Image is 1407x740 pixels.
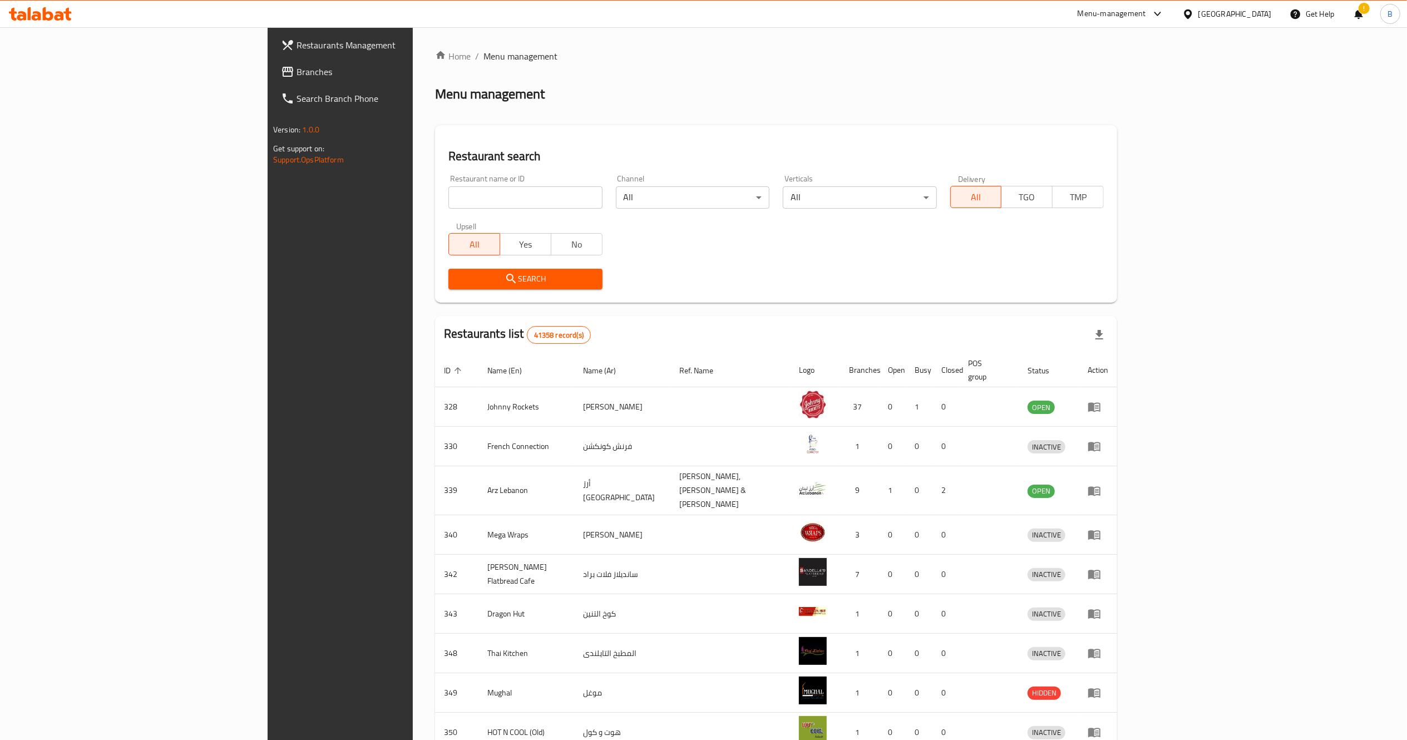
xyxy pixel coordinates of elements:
span: 1.0.0 [302,122,319,137]
div: Menu [1088,440,1108,453]
td: 1 [879,466,906,515]
td: 0 [879,594,906,634]
span: Get support on: [273,141,324,156]
div: OPEN [1028,485,1055,498]
td: Johnny Rockets [478,387,574,427]
label: Delivery [958,175,986,182]
td: 0 [906,673,932,713]
h2: Restaurant search [448,148,1104,165]
div: [GEOGRAPHIC_DATA] [1198,8,1272,20]
span: 41358 record(s) [527,330,590,341]
th: Branches [840,353,879,387]
td: 0 [932,387,959,427]
div: All [783,186,936,209]
td: 0 [932,673,959,713]
span: Version: [273,122,300,137]
td: 1 [840,634,879,673]
button: All [448,233,500,255]
td: 0 [906,515,932,555]
img: French Connection [799,430,827,458]
td: 0 [879,634,906,673]
td: 1 [906,387,932,427]
span: TGO [1006,189,1048,205]
td: 37 [840,387,879,427]
img: Mughal [799,677,827,704]
td: Mega Wraps [478,515,574,555]
td: فرنش كونكشن [574,427,671,466]
div: Menu [1088,568,1108,581]
nav: breadcrumb [435,50,1117,63]
td: 0 [906,555,932,594]
h2: Restaurants list [444,325,591,344]
td: 0 [932,634,959,673]
span: All [453,236,496,253]
div: INACTIVE [1028,440,1065,453]
td: Dragon Hut [478,594,574,634]
span: Menu management [483,50,557,63]
div: Menu [1088,484,1108,497]
img: Thai Kitchen [799,637,827,665]
div: Total records count [527,326,591,344]
td: 0 [906,634,932,673]
th: Open [879,353,906,387]
td: 0 [906,466,932,515]
div: Menu [1088,528,1108,541]
span: OPEN [1028,485,1055,497]
td: 7 [840,555,879,594]
td: French Connection [478,427,574,466]
td: 0 [906,594,932,634]
td: أرز [GEOGRAPHIC_DATA] [574,466,671,515]
div: Export file [1086,322,1113,348]
button: Yes [500,233,551,255]
td: كوخ التنين [574,594,671,634]
span: Yes [505,236,547,253]
td: 0 [879,673,906,713]
td: 0 [932,555,959,594]
th: Logo [790,353,840,387]
span: POS group [968,357,1005,383]
span: Search [457,272,593,286]
span: B [1388,8,1393,20]
span: All [955,189,998,205]
td: [PERSON_NAME] [574,515,671,555]
td: [PERSON_NAME] [574,387,671,427]
td: 0 [879,387,906,427]
div: Menu [1088,607,1108,620]
button: Search [448,269,602,289]
td: 0 [932,515,959,555]
div: INACTIVE [1028,608,1065,621]
td: Arz Lebanon [478,466,574,515]
span: INACTIVE [1028,568,1065,581]
th: Action [1079,353,1117,387]
label: Upsell [456,222,477,230]
div: Menu-management [1078,7,1146,21]
a: Branches [272,58,502,85]
td: Mughal [478,673,574,713]
span: INACTIVE [1028,441,1065,453]
span: INACTIVE [1028,608,1065,620]
img: Mega Wraps [799,519,827,546]
td: 0 [932,594,959,634]
th: Busy [906,353,932,387]
span: TMP [1057,189,1099,205]
a: Support.OpsPlatform [273,152,344,167]
span: OPEN [1028,401,1055,414]
span: INACTIVE [1028,647,1065,660]
span: INACTIVE [1028,529,1065,541]
td: 0 [879,555,906,594]
span: Restaurants Management [297,38,493,52]
button: TGO [1001,186,1053,208]
div: INACTIVE [1028,529,1065,542]
td: 3 [840,515,879,555]
span: Search Branch Phone [297,92,493,105]
td: 1 [840,594,879,634]
button: No [551,233,603,255]
img: Arz Lebanon [799,475,827,502]
span: INACTIVE [1028,726,1065,739]
div: Menu [1088,726,1108,739]
div: Menu [1088,400,1108,413]
td: 0 [879,515,906,555]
